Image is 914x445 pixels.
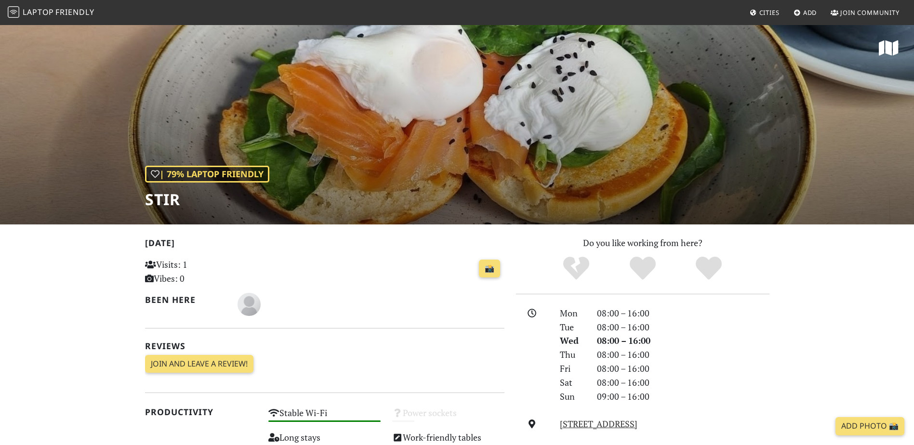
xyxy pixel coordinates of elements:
a: LaptopFriendly LaptopFriendly [8,4,94,21]
div: Power sockets [386,405,510,430]
div: 08:00 – 16:00 [591,320,775,334]
span: Friendly [55,7,94,17]
img: LaptopFriendly [8,6,19,18]
div: No [543,255,609,282]
span: Join Community [840,8,900,17]
h2: [DATE] [145,238,504,252]
a: Join and leave a review! [145,355,253,373]
div: 08:00 – 16:00 [591,376,775,390]
div: Definitely! [676,255,742,282]
div: Fri [554,362,591,376]
h1: Stir [145,190,269,209]
div: 09:00 – 16:00 [591,390,775,404]
h2: Been here [145,295,226,305]
span: Cities [759,8,780,17]
a: Add [790,4,821,21]
div: Thu [554,348,591,362]
h2: Reviews [145,341,504,351]
a: Add Photo 📸 [835,417,904,435]
span: A S [238,298,261,309]
div: 08:00 – 16:00 [591,348,775,362]
span: Add [803,8,817,17]
div: Stable Wi-Fi [263,405,386,430]
img: blank-535327c66bd565773addf3077783bbfce4b00ec00e9fd257753287c682c7fa38.png [238,293,261,316]
div: 08:00 – 16:00 [591,306,775,320]
p: Visits: 1 Vibes: 0 [145,258,257,286]
div: 08:00 – 16:00 [591,334,775,348]
div: Wed [554,334,591,348]
h2: Productivity [145,407,257,417]
p: Do you like working from here? [516,236,769,250]
a: [STREET_ADDRESS] [560,418,637,430]
a: Join Community [827,4,903,21]
div: Mon [554,306,591,320]
div: | 79% Laptop Friendly [145,166,269,183]
a: 📸 [479,260,500,278]
div: Sat [554,376,591,390]
a: Cities [746,4,783,21]
div: Yes [609,255,676,282]
span: Laptop [23,7,54,17]
div: Sun [554,390,591,404]
div: 08:00 – 16:00 [591,362,775,376]
div: Tue [554,320,591,334]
